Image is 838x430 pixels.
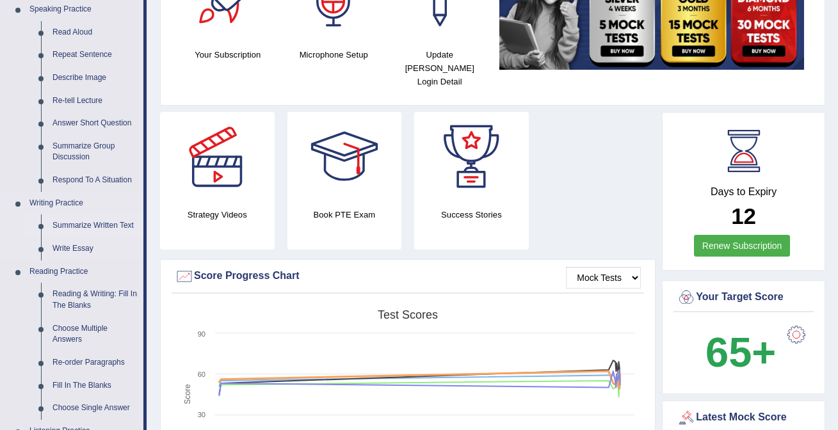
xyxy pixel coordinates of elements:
[47,214,143,237] a: Summarize Written Text
[47,374,143,397] a: Fill In The Blanks
[677,408,810,427] div: Latest Mock Score
[47,317,143,351] a: Choose Multiple Answers
[47,397,143,420] a: Choose Single Answer
[47,135,143,169] a: Summarize Group Discussion
[183,384,192,404] tspan: Score
[198,411,205,418] text: 30
[47,90,143,113] a: Re-tell Lecture
[24,260,143,283] a: Reading Practice
[47,283,143,317] a: Reading & Writing: Fill In The Blanks
[694,235,791,257] a: Renew Subscription
[198,370,205,378] text: 60
[175,267,641,286] div: Score Progress Chart
[47,237,143,260] a: Write Essay
[47,169,143,192] a: Respond To A Situation
[677,288,810,307] div: Your Target Score
[160,208,275,221] h4: Strategy Videos
[705,329,776,376] b: 65+
[47,67,143,90] a: Describe Image
[181,48,275,61] h4: Your Subscription
[47,21,143,44] a: Read Aloud
[393,48,487,88] h4: Update [PERSON_NAME] Login Detail
[24,192,143,215] a: Writing Practice
[198,330,205,338] text: 90
[47,44,143,67] a: Repeat Sentence
[731,203,756,228] b: 12
[47,351,143,374] a: Re-order Paragraphs
[677,186,810,198] h4: Days to Expiry
[378,308,438,321] tspan: Test scores
[414,208,529,221] h4: Success Stories
[47,112,143,135] a: Answer Short Question
[287,48,381,61] h4: Microphone Setup
[287,208,402,221] h4: Book PTE Exam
